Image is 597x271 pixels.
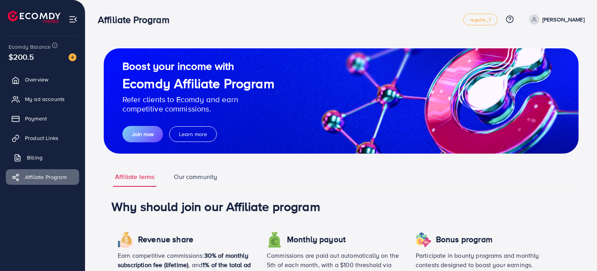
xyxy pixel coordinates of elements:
p: Refer clients to Ecomdy and earn [122,95,275,104]
a: My ad accounts [6,91,79,107]
span: , and [188,260,202,269]
h1: Ecomdy Affiliate Program [122,76,275,92]
button: Join now [122,126,163,142]
span: My ad accounts [25,95,65,103]
img: icon revenue share [267,232,282,248]
span: Affiliate Program [25,173,67,181]
a: [PERSON_NAME] [526,14,585,25]
span: $200.5 [9,51,34,62]
span: Payment [25,115,47,122]
button: Learn more [169,126,217,142]
span: regular_1 [470,17,491,22]
a: Product Links [6,130,79,146]
img: guide [104,48,579,154]
span: Product Links [25,134,58,142]
iframe: Chat [564,236,591,265]
img: icon revenue share [416,232,431,248]
span: Join now [132,130,154,138]
span: Billing [27,154,43,161]
h4: Bonus program [436,235,492,244]
img: logo [8,11,60,23]
img: icon revenue share [118,232,133,248]
a: Billing [6,150,79,165]
a: regular_1 [463,14,497,25]
a: Payment [6,111,79,126]
p: [PERSON_NAME] [542,15,585,24]
a: Affiliate terms [113,172,156,187]
p: competitive commissions. [122,104,275,113]
p: Participate in bounty programs and monthly contests designed to boost your earnings. [416,251,552,269]
img: image [69,53,76,61]
h3: Affiliate Program [98,14,176,25]
h1: Why should join our Affiliate program [112,199,571,214]
h2: Boost your income with [122,60,275,73]
h4: Revenue share [138,235,193,244]
h4: Monthly payout [287,235,345,244]
img: menu [69,15,78,24]
a: Overview [6,72,79,87]
a: Affiliate Program [6,169,79,185]
span: Overview [25,76,48,83]
span: 30% of monthly subscription fee (lifetime) [118,251,248,269]
a: Our community [172,172,219,187]
span: Ecomdy Balance [9,43,51,51]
